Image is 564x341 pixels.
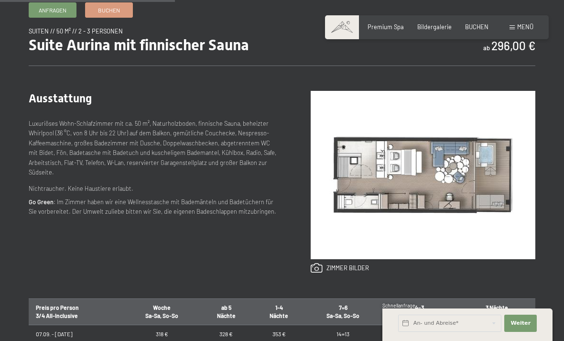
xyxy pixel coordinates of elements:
span: Nächte [217,312,236,319]
span: Sa-Sa, So-So [145,312,178,319]
a: Premium Spa [368,23,404,31]
th: Woche [124,299,200,325]
a: Bildergalerie [417,23,452,31]
span: Suite Aurina mit finnischer Sauna [29,36,249,54]
b: 296,00 € [491,39,535,53]
span: Weiter [510,319,531,327]
strong: Go Green [29,198,54,206]
span: Ausstattung [29,92,92,105]
span: Nächte [270,312,288,319]
span: ab [483,44,490,52]
span: Preis pro Person [36,304,79,311]
img: Suite Aurina mit finnischer Sauna [311,91,535,259]
span: Menü [517,23,533,31]
a: BUCHEN [465,23,488,31]
span: Anfragen [39,6,66,14]
th: ab 5 [200,299,252,325]
span: Buchen [98,6,120,14]
span: 3/4 All-Inclusive [36,312,78,319]
span: Schnellanfrage [382,303,415,308]
p: Luxuriöses Wohn-Schlafzimmer mit ca. 50 m², Naturholzboden, finnische Sauna, beheizter Whirlpool ... [29,119,280,177]
a: Buchen [86,3,132,17]
span: Sa-Sa, So-So [326,312,359,319]
th: 3 Nächte [458,299,535,325]
th: 1-4 [252,299,305,325]
a: Anfragen [29,3,76,17]
th: 7=6 [305,299,381,325]
button: Weiter [504,315,537,332]
p: Nichtraucher. Keine Haustiere erlaubt. [29,184,280,193]
p: : Im Zimmer haben wir eine Wellnesstasche mit Bademänteln und Badetüchern für Sie vorbereitet. De... [29,197,280,217]
th: 4=3 [381,299,458,325]
span: Suiten // 50 m² // 2 - 3 Personen [29,27,123,35]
